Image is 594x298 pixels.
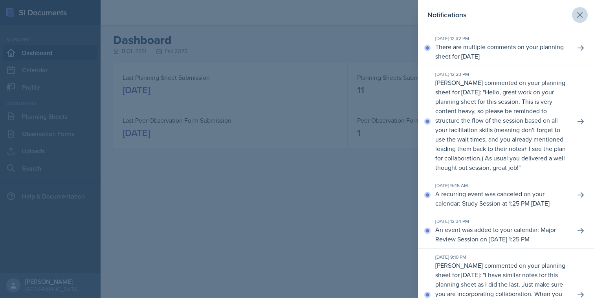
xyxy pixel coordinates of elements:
p: There are multiple comments on your planning sheet for [DATE] [435,42,569,61]
div: [DATE] 9:10 PM [435,254,569,261]
div: [DATE] 9:45 AM [435,182,569,189]
p: Hello, great work on your planning sheet for this session. This is very content heavy, so please ... [435,88,566,172]
div: [DATE] 12:23 PM [435,71,569,78]
div: [DATE] 12:32 PM [435,35,569,42]
div: [DATE] 12:34 PM [435,218,569,225]
p: An event was added to your calendar: Major Review Session on [DATE] 1:25 PM [435,225,569,244]
h2: Notifications [427,9,466,20]
p: [PERSON_NAME] commented on your planning sheet for [DATE]: " " [435,78,569,172]
p: A recurring event was canceled on your calendar: Study Session at 1:25 PM [DATE] [435,189,569,208]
